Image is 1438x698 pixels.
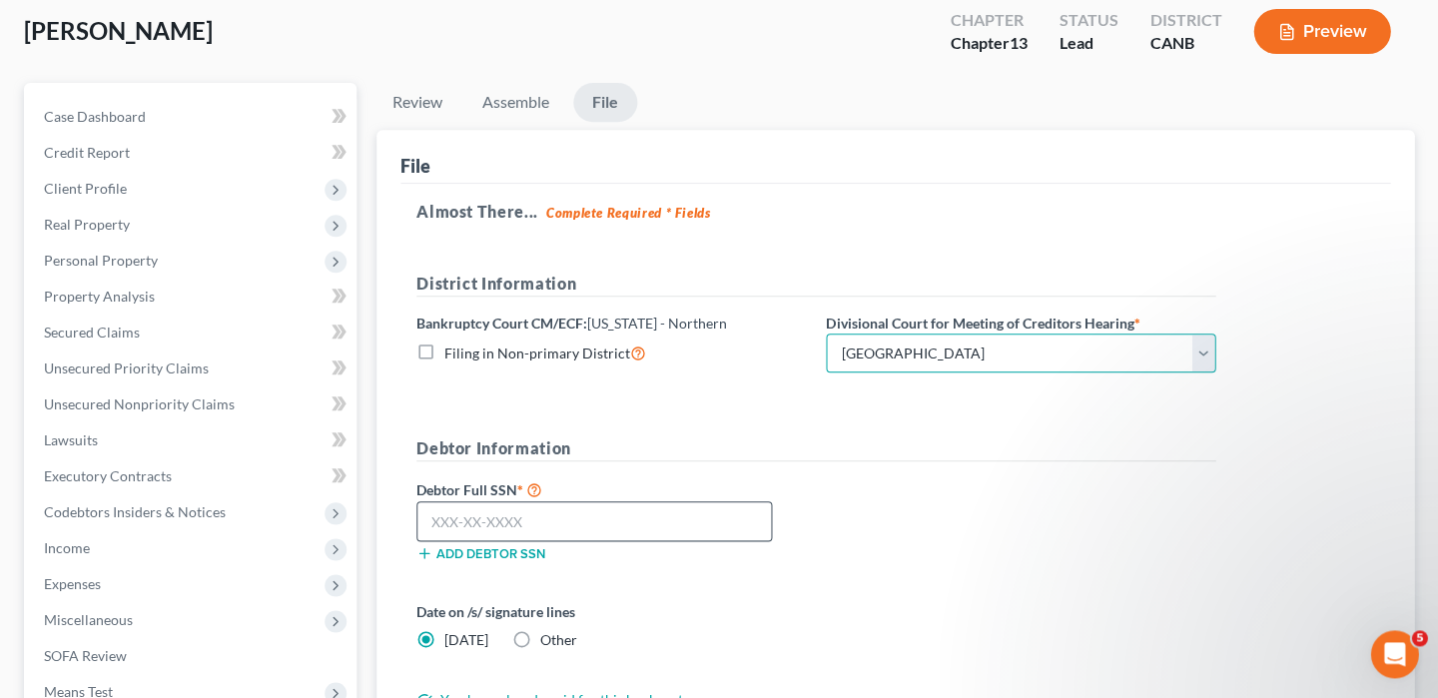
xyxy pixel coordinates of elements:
a: Review [376,83,458,122]
div: File [400,154,430,178]
span: [PERSON_NAME] [24,16,213,45]
a: Executory Contracts [28,458,357,494]
a: Assemble [466,83,565,122]
a: Unsecured Nonpriority Claims [28,386,357,422]
span: Expenses [44,575,101,592]
span: SOFA Review [44,647,127,664]
a: Case Dashboard [28,99,357,135]
label: Debtor Full SSN [406,477,816,501]
a: Lawsuits [28,422,357,458]
span: Real Property [44,216,130,233]
input: XXX-XX-XXXX [416,501,772,541]
label: Date on /s/ signature lines [416,601,806,622]
span: Codebtors Insiders & Notices [44,503,226,520]
div: District [1149,9,1221,32]
span: Unsecured Nonpriority Claims [44,395,235,412]
span: Other [540,631,577,648]
h5: Almost There... [416,200,1374,224]
span: Income [44,539,90,556]
span: Miscellaneous [44,611,133,628]
button: Add debtor SSN [416,545,545,561]
h5: Debtor Information [416,436,1215,461]
iframe: Intercom live chat [1370,630,1418,678]
span: 13 [1009,33,1027,52]
h5: District Information [416,272,1215,297]
span: Lawsuits [44,431,98,448]
div: Chapter [950,32,1027,55]
span: [DATE] [444,631,488,648]
span: Case Dashboard [44,108,146,125]
a: SOFA Review [28,638,357,674]
span: Personal Property [44,252,158,269]
span: Client Profile [44,180,127,197]
label: Divisional Court for Meeting of Creditors Hearing [826,313,1139,334]
div: Lead [1059,32,1117,55]
div: Status [1059,9,1117,32]
span: Filing in Non-primary District [444,345,630,361]
a: Secured Claims [28,315,357,350]
a: File [573,83,637,122]
span: Property Analysis [44,288,155,305]
span: Executory Contracts [44,467,172,484]
label: Bankruptcy Court CM/ECF: [416,313,727,334]
span: [US_STATE] - Northern [587,315,727,332]
strong: Complete Required * Fields [546,205,711,221]
span: Credit Report [44,144,130,161]
div: CANB [1149,32,1221,55]
span: Unsecured Priority Claims [44,359,209,376]
div: Chapter [950,9,1027,32]
button: Preview [1253,9,1390,54]
span: 5 [1411,630,1427,646]
a: Property Analysis [28,279,357,315]
span: Secured Claims [44,324,140,341]
a: Unsecured Priority Claims [28,350,357,386]
a: Credit Report [28,135,357,171]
